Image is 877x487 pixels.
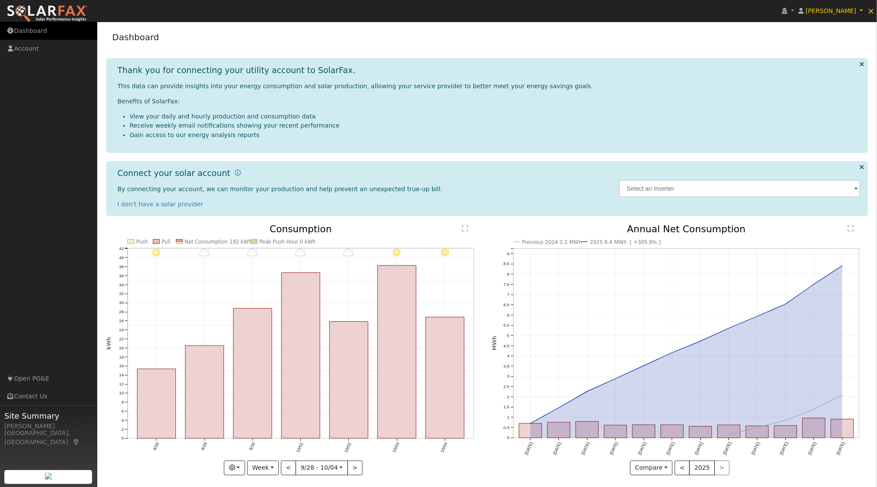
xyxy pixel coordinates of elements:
a: I don't have a solar provider [118,201,204,208]
text: 7 [507,292,510,297]
rect: onclick="" [233,308,272,439]
rect: onclick="" [576,422,599,438]
text: [DATE] [751,441,761,455]
i: 10/03 - Clear [393,249,401,257]
text: 9 [507,251,510,256]
li: Receive weekly email notifications showing your recent performance [130,121,861,130]
rect: onclick="" [281,272,320,439]
text: 1 [507,415,510,420]
text: Annual Net Consumption [627,224,746,234]
i: 10/02 - Cloudy [344,249,354,257]
text: Consumption [270,224,332,234]
text: Push [136,239,148,245]
text: [DATE] [722,441,732,455]
text: 16 [119,364,124,368]
text: [DATE] [836,441,846,455]
text: 8.5 [504,261,510,266]
button: 2025 [689,461,715,475]
text: 6 [507,313,510,317]
rect: onclick="" [426,317,464,439]
p: Benefits of SolarFax: [118,97,861,106]
circle: onclick="" [670,351,674,355]
text: [DATE] [552,441,562,455]
button: Week [247,461,279,475]
circle: onclick="" [784,419,788,422]
circle: onclick="" [557,406,561,410]
circle: onclick="" [585,390,589,393]
text: 8 [121,400,124,404]
text: MWh [491,336,497,351]
rect: onclick="" [547,423,570,438]
circle: onclick="" [529,422,532,425]
text: [DATE] [779,441,789,455]
text: [DATE] [807,441,817,455]
text: [DATE] [524,441,534,455]
text: 9/29 [200,442,208,452]
span: × [867,6,875,16]
text: 38 [119,264,124,269]
rect: onclick="" [803,418,826,438]
text: 10/03 [392,442,401,453]
rect: onclick="" [330,322,368,439]
span: Site Summary [4,410,92,422]
circle: onclick="" [642,364,646,368]
button: 9/28 - 10/04 [296,461,348,475]
text: 5.5 [504,323,510,328]
div: [GEOGRAPHIC_DATA], [GEOGRAPHIC_DATA] [4,429,92,447]
text: [DATE] [609,441,619,455]
text: 30 [119,301,124,305]
text: 4 [121,418,124,423]
text: 0 [121,436,124,441]
text: [DATE] [694,441,704,455]
text: Net Consumption 192 kWh [185,239,252,245]
i: 9/28 - MostlyClear [152,249,160,257]
rect: onclick="" [775,426,797,438]
text: 42 [119,246,124,251]
text: 4.5 [504,343,510,348]
a: Dashboard [112,32,159,42]
button: < [281,461,296,475]
rect: onclick="" [689,426,712,438]
span: By connecting your account, we can monitor your production and help prevent an unexpected true-up... [118,186,443,192]
circle: onclick="" [614,377,617,381]
text: 6.5 [504,302,510,307]
text: 26 [119,318,124,323]
text: 9/30 [248,442,256,452]
rect: onclick="" [661,425,684,438]
text: 1.5 [504,405,510,410]
text:  [462,225,469,232]
circle: onclick="" [812,408,816,411]
rect: onclick="" [746,426,769,438]
i: 9/30 - Cloudy [247,249,258,257]
circle: onclick="" [699,340,702,343]
circle: onclick="" [756,315,759,318]
text: [DATE] [580,441,590,455]
text: kWh [105,337,112,349]
circle: onclick="" [727,327,730,330]
input: Select an Inverter [619,180,861,197]
text: 10/04 [440,442,449,453]
img: retrieve [45,473,52,480]
i: 10/01 - Cloudy [295,249,306,257]
text: 24 [119,327,124,332]
text:  [848,225,854,232]
text: [DATE] [637,441,647,455]
text: 3 [507,374,510,379]
circle: onclick="" [841,264,844,267]
text: 22 [119,336,124,341]
h1: Connect your solar account [118,168,230,178]
text: 5 [507,333,510,338]
text: 10/02 [344,442,352,454]
circle: onclick="" [727,433,730,436]
button: Compare [630,461,673,475]
rect: onclick="" [137,369,175,439]
text: Previous 2024 2.1 MWh [522,239,582,245]
text: 4 [507,354,510,359]
text: 18 [119,355,124,359]
text: Pull [162,239,171,245]
rect: onclick="" [519,423,542,438]
rect: onclick="" [185,346,224,439]
circle: onclick="" [756,426,759,429]
i: 9/29 - Cloudy [199,249,210,257]
text: 6 [121,409,124,413]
